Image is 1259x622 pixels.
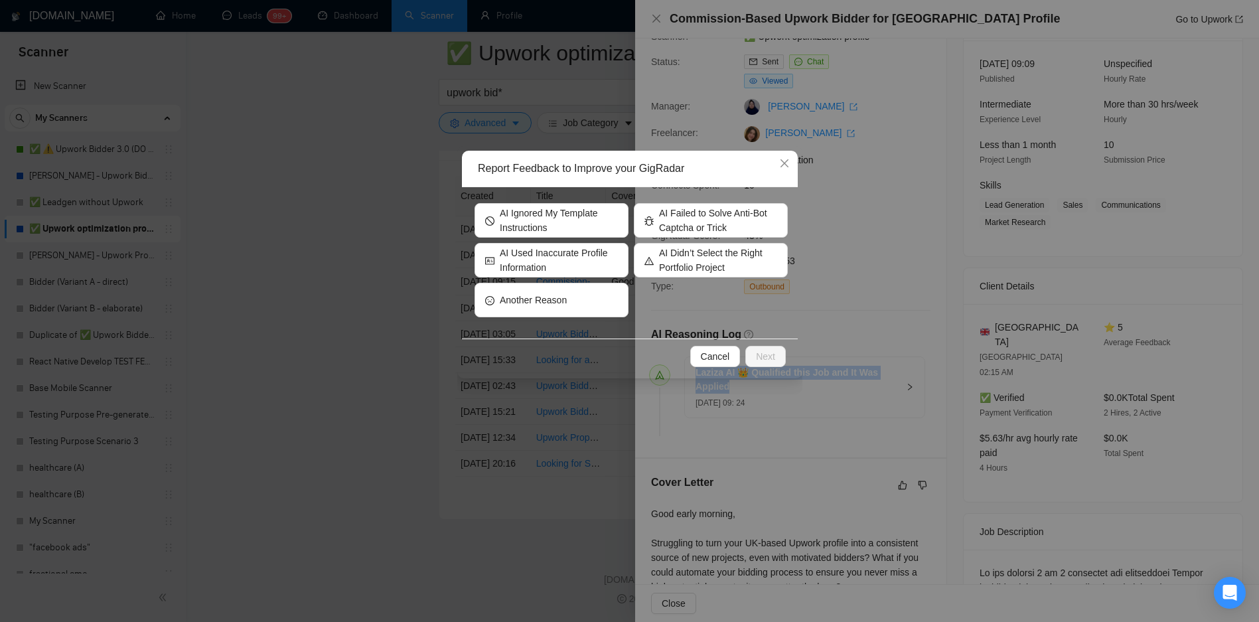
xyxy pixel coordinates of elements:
[485,295,494,305] span: frown
[500,206,618,235] span: AI Ignored My Template Instructions
[644,255,654,265] span: warning
[1214,577,1246,609] div: Open Intercom Messenger
[745,346,786,367] button: Next
[485,215,494,225] span: stop
[779,158,790,169] span: close
[690,346,740,367] button: Cancel
[475,243,629,277] button: idcardAI Used Inaccurate Profile Information
[500,246,618,275] span: AI Used Inaccurate Profile Information
[478,161,791,176] div: Report Feedback to Improve your GigRadar
[634,243,788,277] button: warningAI Didn’t Select the Right Portfolio Project
[485,255,494,265] span: idcard
[659,246,777,275] span: AI Didn’t Select the Right Portfolio Project
[700,349,729,364] span: Cancel
[500,293,567,307] span: Another Reason
[475,203,629,238] button: stopAI Ignored My Template Instructions
[644,215,654,225] span: bug
[659,206,777,235] span: AI Failed to Solve Anti-Bot Captcha or Trick
[634,203,788,238] button: bugAI Failed to Solve Anti-Bot Captcha or Trick
[767,146,802,182] button: Close
[475,283,629,317] button: frownAnother Reason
